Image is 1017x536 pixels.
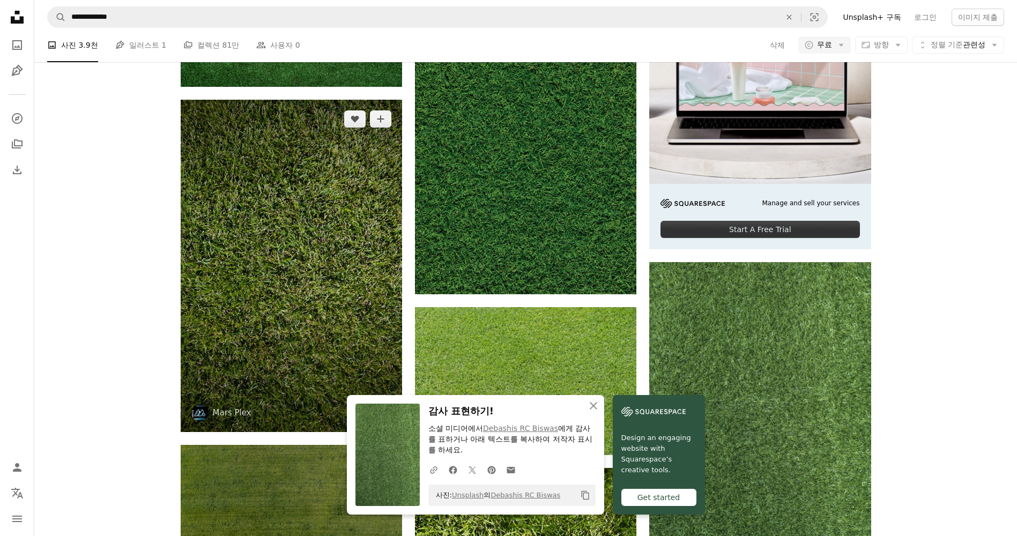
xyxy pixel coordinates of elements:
[798,36,851,54] button: 무료
[501,459,521,480] a: 이메일로 공유에 공유
[576,486,595,504] button: 클립보드에 복사하기
[777,7,801,27] button: 삭제
[483,424,558,433] a: Debashis RC Biswas
[222,39,240,51] span: 81만
[855,36,908,54] button: 방향
[482,459,501,480] a: Pinterest에 공유
[621,433,696,475] span: Design an engaging website with Squarespace’s creative tools.
[801,7,827,27] button: 시각적 검색
[48,7,66,27] button: Unsplash 검색
[415,123,636,133] a: 낮 동안의 푸른 잔디밭
[621,404,686,420] img: file-1606177908946-d1eed1cbe4f5image
[443,459,463,480] a: Facebook에 공유
[415,307,636,455] img: 무성한 녹색 들판 위에 앉아있는 빨간 소화전
[452,491,484,499] a: Unsplash
[344,110,366,128] button: 좋아요
[649,423,871,433] a: 낮 동안의 푸른 잔디밭
[6,508,28,530] button: 메뉴
[428,404,596,419] h3: 감사 표현하기!
[6,60,28,81] a: 일러스트
[6,108,28,129] a: 탐색
[181,260,402,270] a: 푸른 잔디 질감의 클로즈업
[6,457,28,478] a: 로그인 / 가입
[613,395,705,515] a: Design an engaging website with Squarespace’s creative tools.Get started
[47,6,828,28] form: 사이트 전체에서 이미지 찾기
[430,487,561,504] span: 사진: 의
[115,28,166,62] a: 일러스트 1
[256,28,300,62] a: 사용자 0
[836,9,907,26] a: Unsplash+ 구독
[6,159,28,181] a: 다운로드 내역
[6,482,28,504] button: 언어
[6,6,28,30] a: 홈 — Unsplash
[931,40,985,50] span: 관련성
[183,28,239,62] a: 컬렉션 81만
[660,199,725,208] img: file-1705255347840-230a6ab5bca9image
[370,110,391,128] button: 컬렉션에 추가
[6,34,28,56] a: 사진
[762,199,859,208] span: Manage and sell your services
[660,221,859,238] div: Start A Free Trial
[491,491,560,499] a: Debashis RC Biswas
[912,36,1004,54] button: 정렬 기준관련성
[817,40,832,50] span: 무료
[874,40,889,49] span: 방향
[213,407,251,418] a: Mars Plex
[769,36,785,54] button: 삭제
[295,39,300,51] span: 0
[415,376,636,385] a: 무성한 녹색 들판 위에 앉아있는 빨간 소화전
[181,100,402,432] img: 푸른 잔디 질감의 클로즈업
[191,404,209,421] img: Mars Plex의 프로필로 이동
[463,459,482,480] a: Twitter에 공유
[161,39,166,51] span: 1
[952,9,1004,26] button: 이미지 제출
[6,133,28,155] a: 컬렉션
[621,489,696,506] div: Get started
[931,40,963,49] span: 정렬 기준
[908,9,943,26] a: 로그인
[428,423,596,456] p: 소셜 미디어에서 에게 감사를 표하거나 아래 텍스트를 복사하여 저작자 표시를 하세요.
